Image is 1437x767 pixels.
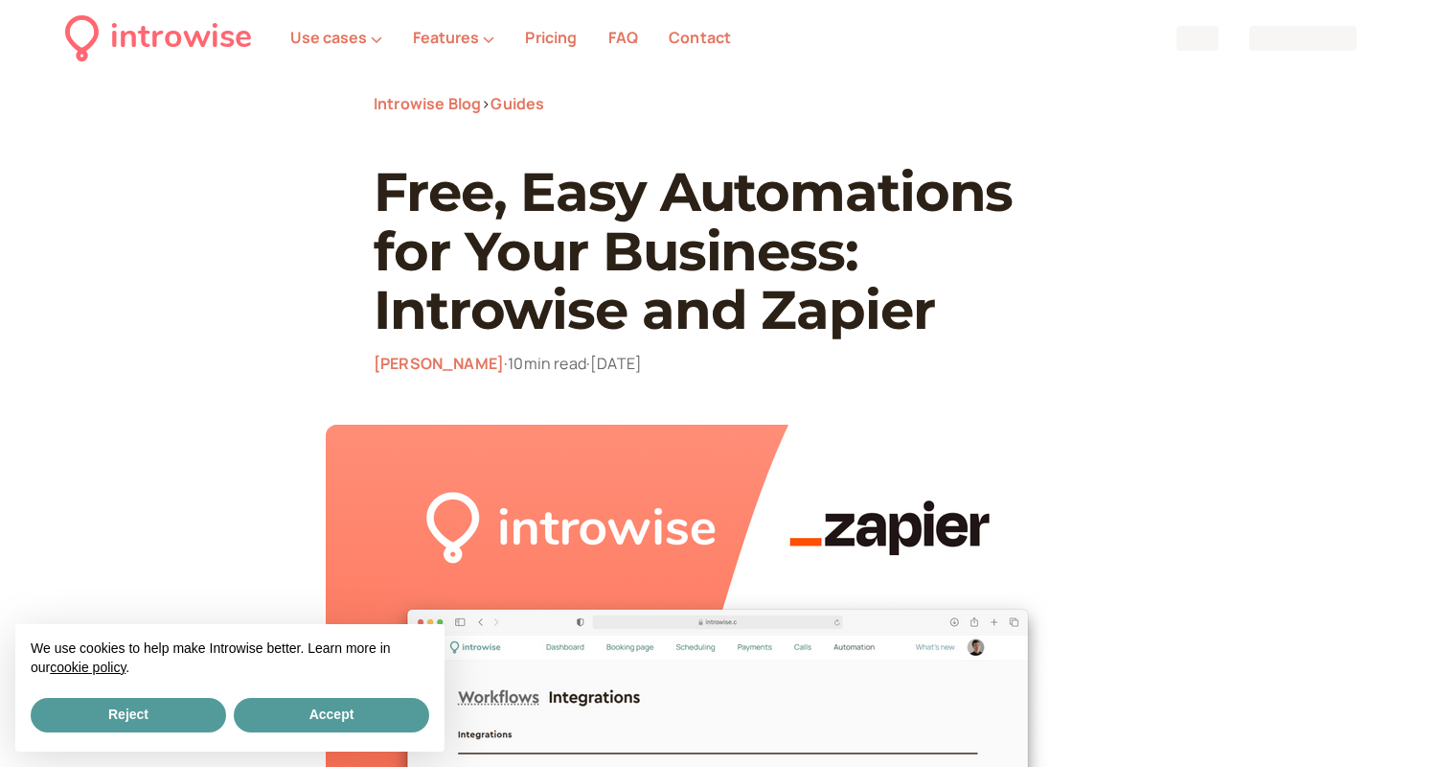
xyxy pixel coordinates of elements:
[1249,26,1357,51] span: Loading...
[481,93,490,114] span: >
[490,93,544,114] a: Guides
[586,353,590,374] span: ·
[65,12,252,64] a: introwise
[290,29,382,46] button: Use cases
[525,27,577,48] a: Pricing
[1176,26,1219,51] span: Loading...
[50,660,125,675] a: cookie policy
[508,353,590,374] span: 10 min read
[15,624,445,694] div: We use cookies to help make Introwise better. Learn more in our .
[590,353,642,374] time: [DATE]
[234,698,429,732] button: Accept
[110,12,252,64] div: introwise
[413,29,494,46] button: Features
[31,698,226,732] button: Reject
[374,163,1063,340] h1: Free, Easy Automations for Your Business: Introwise and Zapier
[504,353,508,374] span: ·
[669,27,731,48] a: Contact
[608,27,638,48] a: FAQ
[374,353,504,374] a: [PERSON_NAME]
[374,93,481,114] a: Introwise Blog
